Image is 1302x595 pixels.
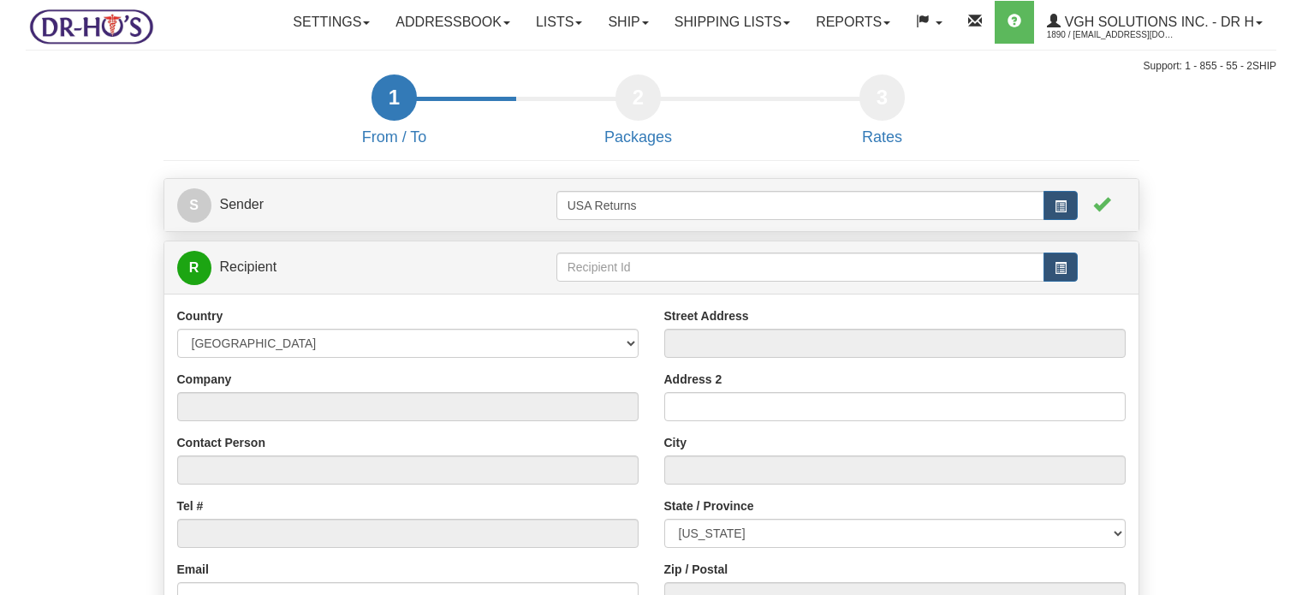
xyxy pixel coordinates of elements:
span: VGH Solutions Inc. - Dr H [1061,15,1254,29]
input: Recipient Id [556,253,1044,282]
h4: From / To [272,129,516,146]
div: 1 [372,74,417,121]
div: 3 [859,74,905,121]
label: State / Province [664,497,754,515]
label: Company [177,371,232,388]
label: Country [177,307,223,324]
label: Zip / Postal [664,561,728,578]
a: RRecipient [177,250,509,285]
img: logo1890.jpg [26,4,157,48]
a: Settings [280,1,383,44]
a: 1 From / To [272,90,516,146]
a: VGH Solutions Inc. - Dr H 1890 / [EMAIL_ADDRESS][DOMAIN_NAME] [1034,1,1275,44]
span: S [177,188,211,223]
span: R [177,251,211,285]
span: 1890 / [EMAIL_ADDRESS][DOMAIN_NAME] [1047,27,1175,44]
a: Addressbook [383,1,523,44]
a: SSender [177,187,556,223]
label: Address 2 [664,371,722,388]
label: Email [177,561,209,578]
a: Shipping lists [662,1,803,44]
label: Tel # [177,497,204,515]
a: 3 Rates [760,90,1004,146]
div: 2 [615,74,661,121]
label: Street Address [664,307,749,324]
a: Lists [523,1,595,44]
a: Reports [803,1,903,44]
h4: Rates [760,129,1004,146]
div: Support: 1 - 855 - 55 - 2SHIP [26,59,1276,74]
label: Contact Person [177,434,265,451]
h4: Packages [516,129,760,146]
a: Ship [595,1,661,44]
a: 2 Packages [516,90,760,146]
input: Sender Id [556,191,1044,220]
label: City [664,434,687,451]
